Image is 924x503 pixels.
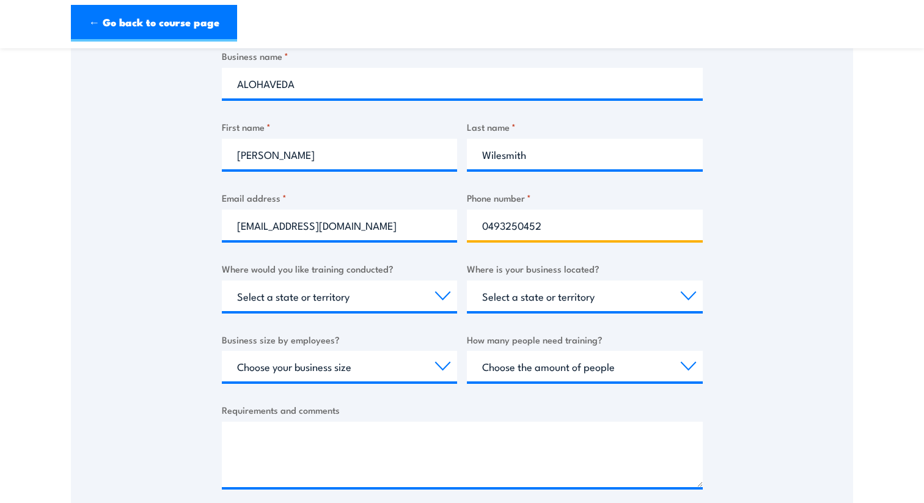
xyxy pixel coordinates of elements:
label: How many people need training? [467,332,703,347]
a: ← Go back to course page [71,5,237,42]
label: Email address [222,191,458,205]
label: Requirements and comments [222,403,703,417]
label: Where would you like training conducted? [222,262,458,276]
label: First name [222,120,458,134]
label: Where is your business located? [467,262,703,276]
label: Phone number [467,191,703,205]
label: Business name [222,49,703,63]
label: Last name [467,120,703,134]
label: Business size by employees? [222,332,458,347]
